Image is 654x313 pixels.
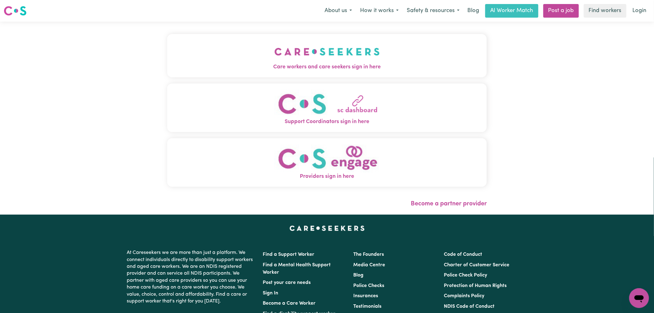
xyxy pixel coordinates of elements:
[263,252,314,257] a: Find a Support Worker
[444,273,487,278] a: Police Check Policy
[263,263,331,275] a: Find a Mental Health Support Worker
[356,4,403,17] button: How it works
[353,263,385,268] a: Media Centre
[444,304,495,309] a: NDIS Code of Conduct
[263,291,278,296] a: Sign In
[464,4,483,18] a: Blog
[444,252,482,257] a: Code of Conduct
[263,301,316,306] a: Become a Care Worker
[263,280,311,285] a: Post your care needs
[353,273,363,278] a: Blog
[290,226,365,231] a: Careseekers home page
[167,118,487,126] span: Support Coordinators sign in here
[629,4,650,18] a: Login
[321,4,356,17] button: About us
[167,34,487,77] button: Care workers and care seekers sign in here
[629,288,649,308] iframe: Button to launch messaging window
[403,4,464,17] button: Safety & resources
[127,247,255,307] p: At Careseekers we are more than just a platform. We connect individuals directly to disability su...
[167,138,487,187] button: Providers sign in here
[167,84,487,132] button: Support Coordinators sign in here
[543,4,579,18] a: Post a job
[411,201,487,207] a: Become a partner provider
[4,4,27,18] a: Careseekers logo
[444,294,485,298] a: Complaints Policy
[485,4,538,18] a: AI Worker Match
[167,173,487,181] span: Providers sign in here
[353,294,378,298] a: Insurances
[167,63,487,71] span: Care workers and care seekers sign in here
[353,252,384,257] a: The Founders
[444,283,507,288] a: Protection of Human Rights
[444,263,510,268] a: Charter of Customer Service
[584,4,626,18] a: Find workers
[353,283,384,288] a: Police Checks
[353,304,381,309] a: Testimonials
[4,5,27,16] img: Careseekers logo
